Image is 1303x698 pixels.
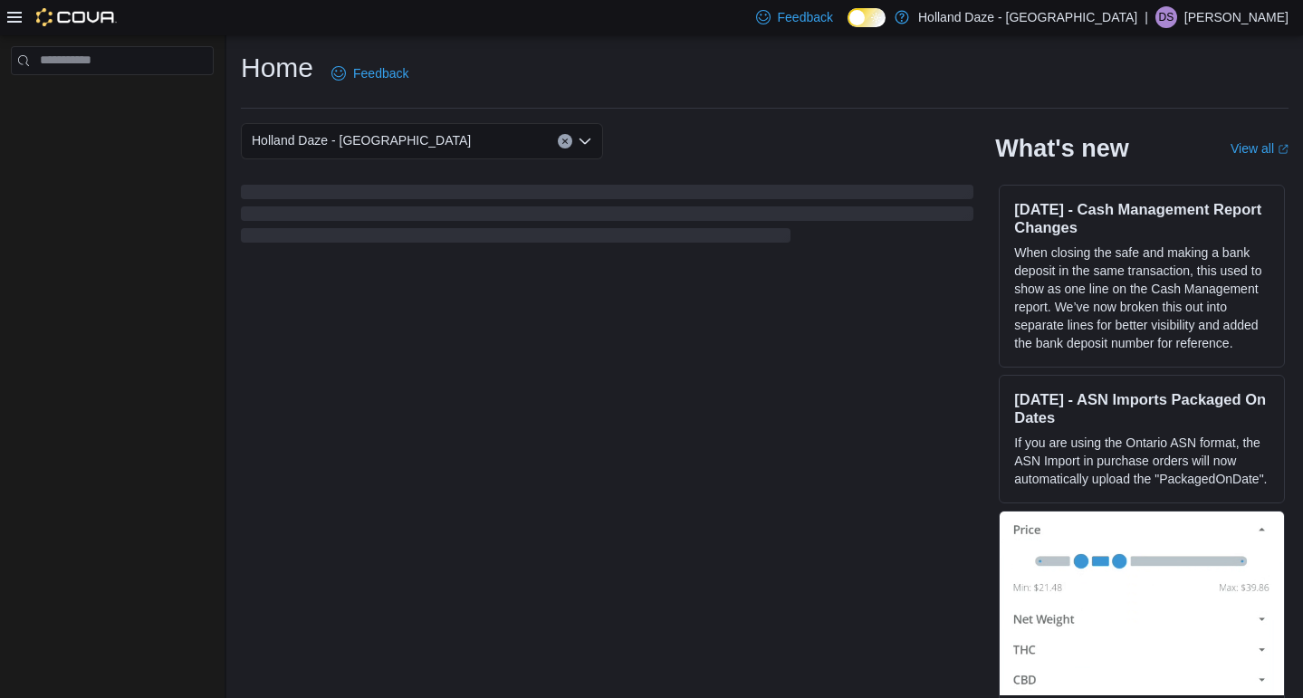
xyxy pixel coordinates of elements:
[252,129,471,151] span: Holland Daze - [GEOGRAPHIC_DATA]
[241,188,973,246] span: Loading
[36,8,117,26] img: Cova
[1014,390,1269,426] h3: [DATE] - ASN Imports Packaged On Dates
[848,8,886,27] input: Dark Mode
[778,8,833,26] span: Feedback
[1145,6,1148,28] p: |
[1159,6,1174,28] span: DS
[995,134,1128,163] h2: What's new
[848,27,848,28] span: Dark Mode
[1014,434,1269,488] p: If you are using the Ontario ASN format, the ASN Import in purchase orders will now automatically...
[578,134,592,148] button: Open list of options
[353,64,408,82] span: Feedback
[1231,141,1289,156] a: View allExternal link
[918,6,1137,28] p: Holland Daze - [GEOGRAPHIC_DATA]
[1184,6,1289,28] p: [PERSON_NAME]
[1155,6,1177,28] div: DAWAR SHUKOOR
[241,50,313,86] h1: Home
[1014,244,1269,352] p: When closing the safe and making a bank deposit in the same transaction, this used to show as one...
[11,79,214,122] nav: Complex example
[1278,144,1289,155] svg: External link
[324,55,416,91] a: Feedback
[558,134,572,148] button: Clear input
[1014,200,1269,236] h3: [DATE] - Cash Management Report Changes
